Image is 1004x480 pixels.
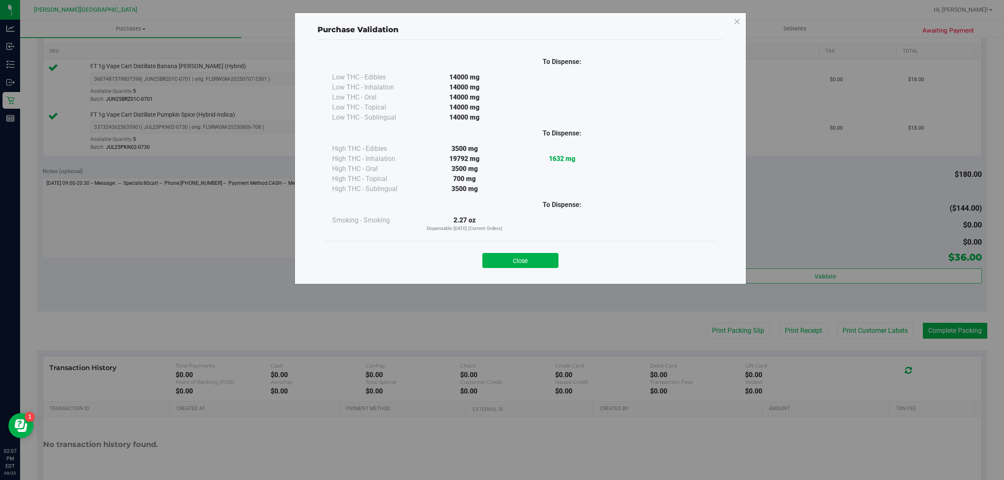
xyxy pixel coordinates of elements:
[416,82,513,92] div: 14000 mg
[513,57,611,67] div: To Dispense:
[513,128,611,138] div: To Dispense:
[482,253,558,268] button: Close
[332,92,416,102] div: Low THC - Oral
[332,72,416,82] div: Low THC - Edibles
[416,225,513,232] p: Dispensable [DATE] (Current Orders)
[416,102,513,112] div: 14000 mg
[332,144,416,154] div: High THC - Edibles
[416,92,513,102] div: 14000 mg
[416,215,513,232] div: 2.27 oz
[318,25,399,34] span: Purchase Validation
[549,155,575,163] strong: 1632 mg
[416,174,513,184] div: 700 mg
[332,174,416,184] div: High THC - Topical
[416,72,513,82] div: 14000 mg
[416,112,513,123] div: 14000 mg
[416,154,513,164] div: 19792 mg
[332,82,416,92] div: Low THC - Inhalation
[332,154,416,164] div: High THC - Inhalation
[416,144,513,154] div: 3500 mg
[416,184,513,194] div: 3500 mg
[332,164,416,174] div: High THC - Oral
[416,164,513,174] div: 3500 mg
[513,200,611,210] div: To Dispense:
[332,102,416,112] div: Low THC - Topical
[332,184,416,194] div: High THC - Sublingual
[25,412,35,422] iframe: Resource center unread badge
[8,413,33,438] iframe: Resource center
[332,112,416,123] div: Low THC - Sublingual
[332,215,416,225] div: Smoking - Smoking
